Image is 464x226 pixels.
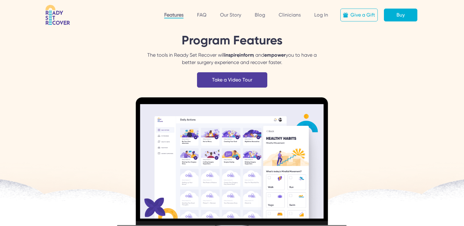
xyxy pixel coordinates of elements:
a: Take a Video Tour [197,72,267,88]
div: Give a Gift [350,11,375,19]
a: Features [164,12,184,18]
div: Buy [396,11,405,19]
div: The tools in Ready Set Recover will , , and you to have a better surgery experience and recover f... [144,51,320,66]
a: Blog [255,12,265,18]
span: empower [264,52,286,58]
a: Buy [384,9,417,21]
span: inspire [224,52,239,58]
img: RSR [45,5,70,25]
h1: Program Features [144,34,320,47]
a: Our Story [220,12,241,18]
a: Log In [314,12,328,18]
a: FAQ [197,12,207,18]
a: Give a Gift [340,9,378,21]
a: Clinicians [279,12,301,18]
span: inform [239,52,254,58]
